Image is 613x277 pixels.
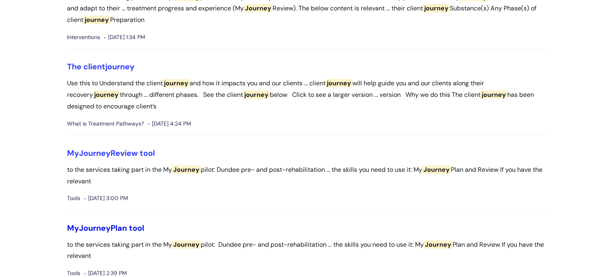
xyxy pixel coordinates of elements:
span: journey [105,61,134,72]
span: journey [326,79,352,87]
a: MyJourneyReview tool [67,148,155,158]
span: journey [481,90,507,99]
span: journey [423,4,450,12]
span: [DATE] 4:24 PM [148,119,191,129]
span: Tools [67,193,80,203]
p: to the services taking part in the My pilot: Dundee pre- and post-rehabilitation ... the skills y... [67,164,546,187]
span: Journey [422,165,451,174]
span: [DATE] 1:34 PM [104,32,145,42]
span: journey [83,16,110,24]
span: Journey [172,165,201,174]
a: MyJourneyPlan tool [67,223,144,233]
span: journey [163,79,190,87]
span: Interventions [67,32,100,42]
span: journey [93,90,120,99]
a: The clientjourney [67,61,134,72]
span: [DATE] 3:00 PM [84,193,128,203]
span: Journey [424,240,453,249]
span: Journey [79,223,111,233]
span: Journey [244,4,273,12]
span: journey [243,90,270,99]
p: Use this to Understand the client and how it impacts you and our clients ... client will help gui... [67,78,546,112]
span: Journey [79,148,111,158]
span: Journey [172,240,201,249]
span: What is Treatment Pathways? [67,119,144,129]
p: to the services taking part in the My pilot: Dundee pre- and post-rehabilitation ... the skills y... [67,239,546,262]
